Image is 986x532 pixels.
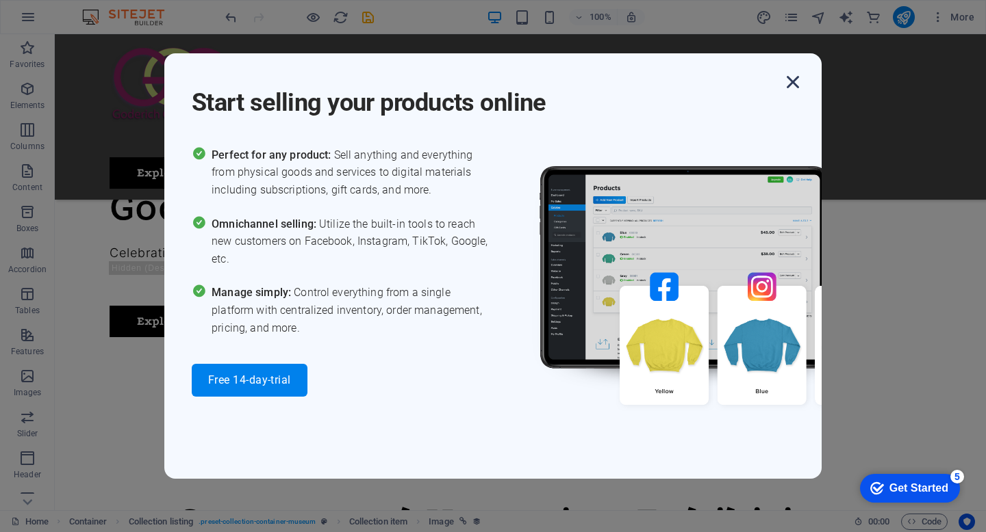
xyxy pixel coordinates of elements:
[212,148,333,161] span: Perfect for any product:
[212,284,493,336] span: Control everything from a single platform with centralized inventory, order management, pricing, ...
[11,7,111,36] div: Get Started 5 items remaining, 0% complete
[40,15,99,27] div: Get Started
[192,364,307,397] button: Free 14-day-trial
[212,146,493,199] span: Sell anything and everything from physical goods and services to digital materials including subs...
[212,215,493,268] span: Utilize the built-in tools to reach new customers on Facebook, Instagram, TikTok, Google, etc.
[208,375,291,386] span: Free 14-day-trial
[212,286,294,299] span: Manage simply:
[192,70,781,119] h1: Start selling your products online
[212,217,319,230] span: Omnichannel selling:
[101,3,115,16] div: 5
[517,146,928,445] img: promo_image.png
